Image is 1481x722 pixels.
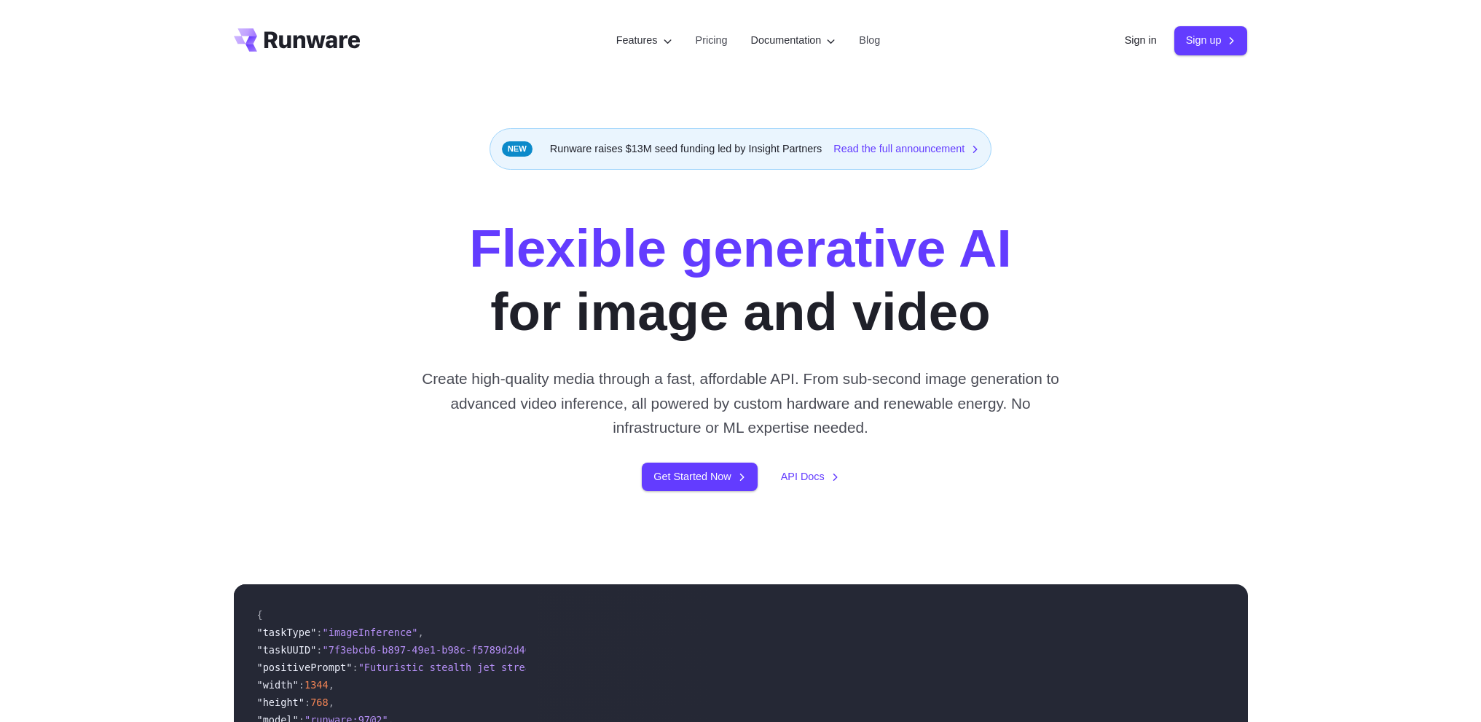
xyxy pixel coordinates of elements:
[642,463,757,491] a: Get Started Now
[329,697,334,708] span: ,
[469,219,1011,278] strong: Flexible generative AI
[696,32,728,49] a: Pricing
[305,679,329,691] span: 1344
[358,662,901,673] span: "Futuristic stealth jet streaking through a neon-lit cityscape with glowing purple exhaust"
[310,697,329,708] span: 768
[329,679,334,691] span: ,
[751,32,836,49] label: Documentation
[490,128,992,170] div: Runware raises $13M seed funding led by Insight Partners
[299,679,305,691] span: :
[859,32,880,49] a: Blog
[352,662,358,673] span: :
[316,644,322,656] span: :
[316,627,322,638] span: :
[781,468,839,485] a: API Docs
[257,627,317,638] span: "taskType"
[234,28,361,52] a: Go to /
[257,697,305,708] span: "height"
[833,141,979,157] a: Read the full announcement
[417,627,423,638] span: ,
[416,366,1065,439] p: Create high-quality media through a fast, affordable API. From sub-second image generation to adv...
[469,216,1011,343] h1: for image and video
[323,644,549,656] span: "7f3ebcb6-b897-49e1-b98c-f5789d2d40d7"
[257,662,353,673] span: "positivePrompt"
[1125,32,1157,49] a: Sign in
[257,609,263,621] span: {
[1174,26,1248,55] a: Sign up
[323,627,418,638] span: "imageInference"
[305,697,310,708] span: :
[257,679,299,691] span: "width"
[257,644,317,656] span: "taskUUID"
[616,32,672,49] label: Features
